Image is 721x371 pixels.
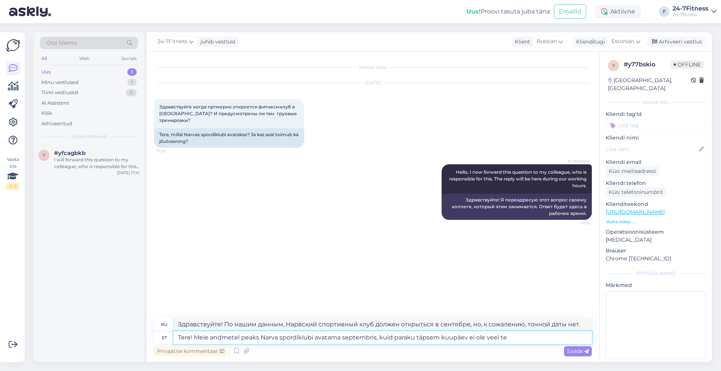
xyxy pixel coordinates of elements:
[72,133,107,140] span: Uued vestlused
[154,80,592,86] div: [DATE]
[606,179,706,187] p: Kliendi telefon
[117,170,140,176] div: [DATE] 17:41
[154,346,227,356] div: Privaatne kommentaar
[606,158,706,166] p: Kliendi email
[561,158,590,164] span: AI Assistent
[154,64,592,71] div: Vestlus algas
[161,318,167,331] div: ru
[606,209,665,215] a: [URL][DOMAIN_NAME]
[606,281,706,289] p: Märkmed
[612,63,615,68] span: y
[671,60,704,69] span: Offline
[595,5,641,18] div: Aktiivne
[41,99,69,107] div: AI Assistent
[162,331,167,344] div: et
[606,110,706,118] p: Kliendi tag'id
[159,104,298,123] span: Здравствуйте когда пртмерно откроется фитнесмклуб в [GEOGRAPHIC_DATA]? И предусмотрены ли там гру...
[442,194,592,220] div: Здравствуйте! Я переадресую этот вопрос своему коллеге, который этим занимается. Ответ будет здес...
[6,156,20,190] div: Vaata siia
[659,6,670,17] div: F
[198,38,236,46] div: juhib vestlust
[466,7,551,16] div: Proovi tasuta juba täna:
[54,156,140,170] div: I will forward this question to my colleague, who is responsible for this. The reply will be here...
[173,318,592,331] textarea: Здравствуйте! По нашим данным, Нарвский спортивный клуб должен открыться в сентябре, но, к сожале...
[41,79,78,86] div: Minu vestlused
[608,77,691,92] div: [GEOGRAPHIC_DATA], [GEOGRAPHIC_DATA]
[41,68,51,76] div: Uus
[673,12,708,18] div: 24-7fitness
[606,228,706,236] p: Operatsioonisüsteem
[42,152,45,158] span: y
[606,145,697,153] input: Lisa nimi
[606,218,706,225] p: Vaata edasi ...
[606,255,706,263] p: Chrome [TECHNICAL_ID]
[40,54,48,63] div: All
[537,38,557,46] span: Russian
[606,200,706,208] p: Klienditeekond
[606,99,706,106] div: Kliendi info
[466,8,481,15] b: Uus!
[127,68,137,76] div: 1
[606,187,666,197] div: Küsi telefoninumbrit
[606,247,706,255] p: Brauser
[624,60,671,69] div: # y77bskio
[554,5,586,19] button: Emailid
[156,148,184,154] span: 17:26
[673,6,716,18] a: 24-7Fitness24-7fitness
[606,120,706,131] input: Lisa tag
[126,89,137,96] div: 0
[567,348,589,354] span: Saada
[647,37,705,47] div: Arhiveeri vestlus
[606,270,706,277] div: [PERSON_NAME]
[606,236,706,244] p: [MEDICAL_DATA]
[561,220,590,226] span: 17:26
[41,110,52,117] div: Kõik
[6,38,20,53] img: Askly Logo
[157,38,187,46] span: 24-7Fitness
[673,6,708,12] div: 24-7Fitness
[41,120,72,128] div: Arhiveeritud
[173,331,592,344] textarea: Tere! Meie andmetel peaks Narva spordiklubi avatama septembris, kuid paraku täpsem kuupäev ei ole...
[120,54,138,63] div: Socials
[449,169,588,188] span: Hello, I now forward this question to my colleague, who is responsible for this. The reply will b...
[512,38,530,46] div: Klient
[127,79,137,86] div: 1
[78,54,91,63] div: Web
[573,38,605,46] div: Klienditugi
[6,183,20,190] div: 2 / 3
[41,89,78,96] div: Tiimi vestlused
[611,38,634,46] span: Estonian
[154,128,304,148] div: Tere, millal Narvas spordiklubi avatakse? Ja kas seal toimub ka jõutreening?
[606,134,706,142] p: Kliendi nimi
[606,166,659,176] div: Küsi meiliaadressi
[47,39,77,47] span: Otsi kliente
[54,150,86,156] span: #yfcagbkb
